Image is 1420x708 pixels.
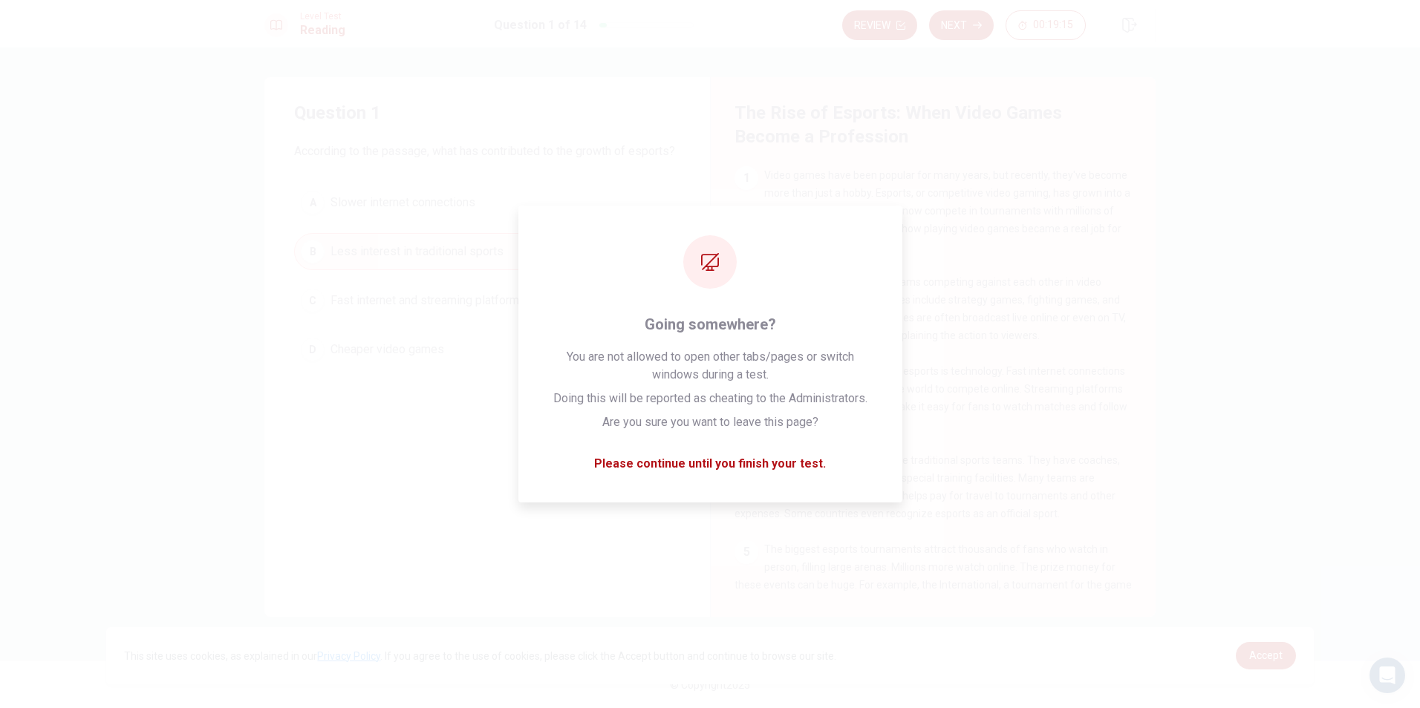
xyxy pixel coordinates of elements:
div: D [301,338,325,361]
span: Fast internet and streaming platforms [330,292,526,309]
h4: The Rise of Esports: When Video Games Become a Profession [735,101,1128,148]
button: ASlower internet connections [294,184,680,221]
div: 2 [735,273,758,297]
span: Esports involves players or teams competing against each other in video games. Popular esports ga... [735,276,1126,341]
a: Privacy Policy [317,650,380,662]
span: This site uses cookies, as explained in our . If you agree to the use of cookies, please click th... [124,650,836,662]
span: Level Test [300,11,345,22]
span: Cheaper video games [330,341,444,358]
h4: Question 1 [294,101,680,125]
span: The biggest esports tournaments attract thousands of fans who watch in person, filling large aren... [735,543,1132,609]
span: Less interest in traditional sports [330,243,504,260]
button: BLess interest in traditional sports [294,233,680,270]
button: Next [929,10,994,40]
h1: Question 1 of 14 [494,16,587,34]
span: © Copyright 2025 [670,679,750,691]
div: 5 [735,540,758,564]
span: 00:19:15 [1033,19,1073,31]
span: According to the passage, what has contributed to the growth of esports? [294,142,680,160]
h1: Reading [300,22,345,39]
span: Video games have been popular for many years, but recently, they've become more than just a hobby... [735,169,1130,252]
button: CFast internet and streaming platforms [294,282,680,319]
span: One reason for the growth of esports is technology. Fast internet connections allow players from ... [735,365,1127,430]
a: dismiss cookie message [1236,642,1296,669]
div: cookieconsent [106,627,1313,684]
span: Accept [1249,649,1283,661]
button: DCheaper video games [294,331,680,368]
span: Slower internet connections [330,194,475,212]
button: 00:19:15 [1006,10,1086,40]
span: Esports teams are now run like traditional sports teams. They have coaches, practice schedules, a... [735,454,1120,519]
div: 3 [735,362,758,386]
div: C [301,289,325,312]
div: Open Intercom Messenger [1369,658,1405,693]
button: Review [842,10,917,40]
div: 4 [735,451,758,475]
div: A [301,191,325,214]
div: 1 [735,166,758,190]
div: B [301,240,325,263]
